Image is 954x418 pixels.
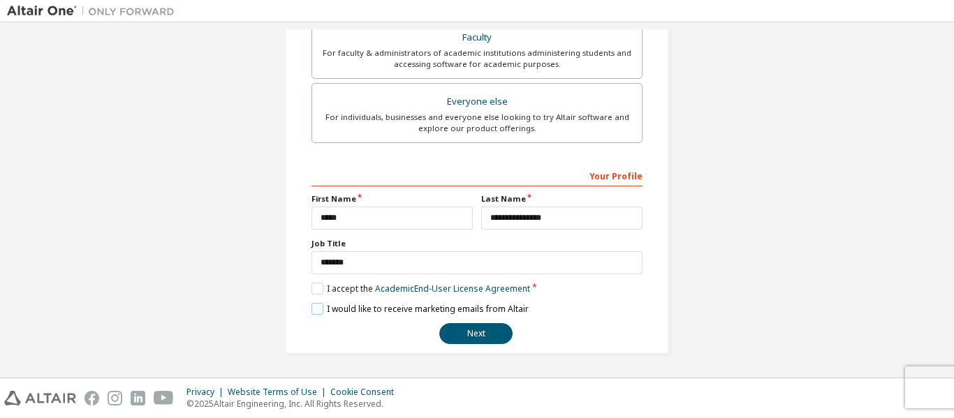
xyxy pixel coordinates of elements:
label: Job Title [311,238,643,249]
div: Faculty [321,28,633,47]
div: For individuals, businesses and everyone else looking to try Altair software and explore our prod... [321,112,633,134]
div: Website Terms of Use [228,387,330,398]
img: instagram.svg [108,391,122,405]
label: I would like to receive marketing emails from Altair [311,303,529,315]
p: © 2025 Altair Engineering, Inc. All Rights Reserved. [186,398,402,410]
img: linkedin.svg [131,391,145,405]
button: Next [439,323,513,344]
div: Cookie Consent [330,387,402,398]
label: Last Name [481,193,643,204]
a: Academic End-User License Agreement [375,283,530,294]
div: Everyone else [321,92,633,112]
img: youtube.svg [154,391,174,405]
img: facebook.svg [85,391,99,405]
label: First Name [311,193,473,204]
img: Altair One [7,4,182,18]
div: Privacy [186,387,228,398]
div: For faculty & administrators of academic institutions administering students and accessing softwa... [321,47,633,70]
img: altair_logo.svg [4,391,76,405]
label: I accept the [311,283,530,294]
div: Your Profile [311,164,643,186]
